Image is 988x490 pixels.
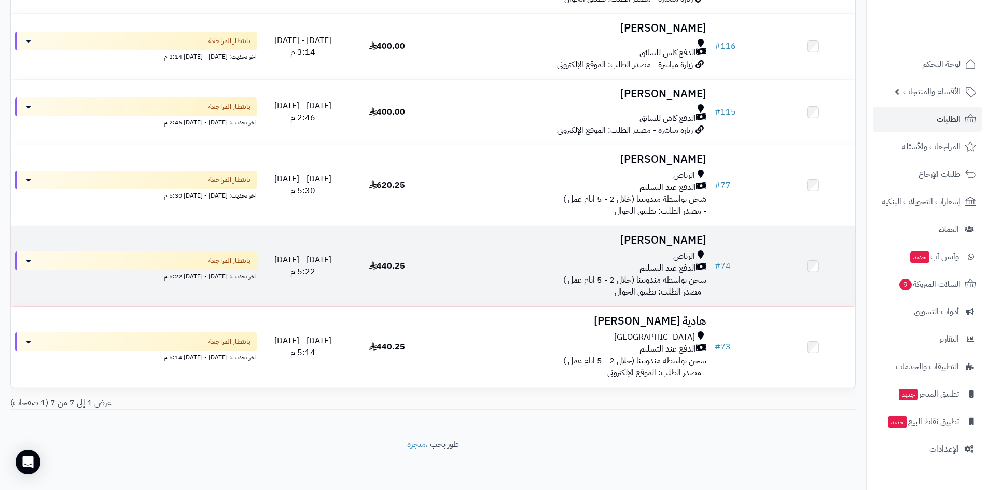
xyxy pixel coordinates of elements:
[715,260,720,272] span: #
[873,52,982,77] a: لوحة التحكم
[208,36,251,46] span: بانتظار المراجعة
[208,256,251,266] span: بانتظار المراجعة
[917,28,978,50] img: logo-2.png
[919,167,961,181] span: طلبات الإرجاع
[557,124,693,136] span: زيارة مباشرة - مصدر الطلب: الموقع الإلكتروني
[882,194,961,209] span: إشعارات التحويلات البنكية
[369,40,405,52] span: 400.00
[434,234,706,246] h3: [PERSON_NAME]
[898,387,959,401] span: تطبيق المتجر
[909,249,959,264] span: وآتس آب
[715,179,720,191] span: #
[208,175,251,185] span: بانتظار المراجعة
[369,106,405,118] span: 400.00
[434,88,706,100] h3: [PERSON_NAME]
[563,355,706,367] span: شحن بواسطة مندوبينا (خلال 2 - 5 ايام عمل )
[369,179,405,191] span: 620.25
[274,100,331,124] span: [DATE] - [DATE] 2:46 م
[902,139,961,154] span: المراجعات والأسئلة
[429,145,711,226] td: - مصدر الطلب: تطبيق الجوال
[434,315,706,327] h3: هادية [PERSON_NAME]
[914,304,959,319] span: أدوات التسويق
[563,274,706,286] span: شحن بواسطة مندوبينا (خلال 2 - 5 ايام عمل )
[922,57,961,72] span: لوحة التحكم
[15,351,257,362] div: اخر تحديث: [DATE] - [DATE] 5:14 م
[639,47,696,59] span: الدفع كاش للسائق
[873,437,982,461] a: الإعدادات
[715,40,736,52] a: #116
[899,279,912,290] span: 9
[274,173,331,197] span: [DATE] - [DATE] 5:30 م
[715,341,720,353] span: #
[407,438,426,451] a: متجرة
[208,337,251,347] span: بانتظار المراجعة
[873,327,982,352] a: التقارير
[369,341,405,353] span: 440.25
[563,193,706,205] span: شحن بواسطة مندوبينا (خلال 2 - 5 ايام عمل )
[873,134,982,159] a: المراجعات والأسئلة
[937,112,961,127] span: الطلبات
[15,116,257,127] div: اخر تحديث: [DATE] - [DATE] 2:46 م
[873,272,982,297] a: السلات المتروكة9
[929,442,959,456] span: الإعدادات
[899,389,918,400] span: جديد
[639,262,696,274] span: الدفع عند التسليم
[673,170,695,181] span: الرياض
[873,244,982,269] a: وآتس آبجديد
[429,307,711,387] td: - مصدر الطلب: الموقع الإلكتروني
[873,217,982,242] a: العملاء
[715,341,731,353] a: #73
[887,414,959,429] span: تطبيق نقاط البيع
[3,397,433,409] div: عرض 1 إلى 7 من 7 (1 صفحات)
[274,34,331,59] span: [DATE] - [DATE] 3:14 م
[873,354,982,379] a: التطبيقات والخدمات
[903,85,961,99] span: الأقسام والمنتجات
[274,254,331,278] span: [DATE] - [DATE] 5:22 م
[673,250,695,262] span: الرياض
[639,181,696,193] span: الدفع عند التسليم
[208,102,251,112] span: بانتظار المراجعة
[715,260,731,272] a: #74
[715,106,720,118] span: #
[873,162,982,187] a: طلبات الإرجاع
[614,331,695,343] span: [GEOGRAPHIC_DATA]
[639,113,696,124] span: الدفع كاش للسائق
[715,106,736,118] a: #115
[888,416,907,428] span: جديد
[873,189,982,214] a: إشعارات التحويلات البنكية
[15,189,257,200] div: اخر تحديث: [DATE] - [DATE] 5:30 م
[274,334,331,359] span: [DATE] - [DATE] 5:14 م
[715,179,731,191] a: #77
[873,299,982,324] a: أدوات التسويق
[910,251,929,263] span: جديد
[434,153,706,165] h3: [PERSON_NAME]
[873,382,982,407] a: تطبيق المتجرجديد
[715,40,720,52] span: #
[16,450,40,474] div: Open Intercom Messenger
[15,50,257,61] div: اخر تحديث: [DATE] - [DATE] 3:14 م
[939,222,959,236] span: العملاء
[369,260,405,272] span: 440.25
[557,59,693,71] span: زيارة مباشرة - مصدر الطلب: الموقع الإلكتروني
[434,22,706,34] h3: [PERSON_NAME]
[639,343,696,355] span: الدفع عند التسليم
[898,277,961,291] span: السلات المتروكة
[873,107,982,132] a: الطلبات
[429,226,711,306] td: - مصدر الطلب: تطبيق الجوال
[896,359,959,374] span: التطبيقات والخدمات
[939,332,959,346] span: التقارير
[15,270,257,281] div: اخر تحديث: [DATE] - [DATE] 5:22 م
[873,409,982,434] a: تطبيق نقاط البيعجديد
